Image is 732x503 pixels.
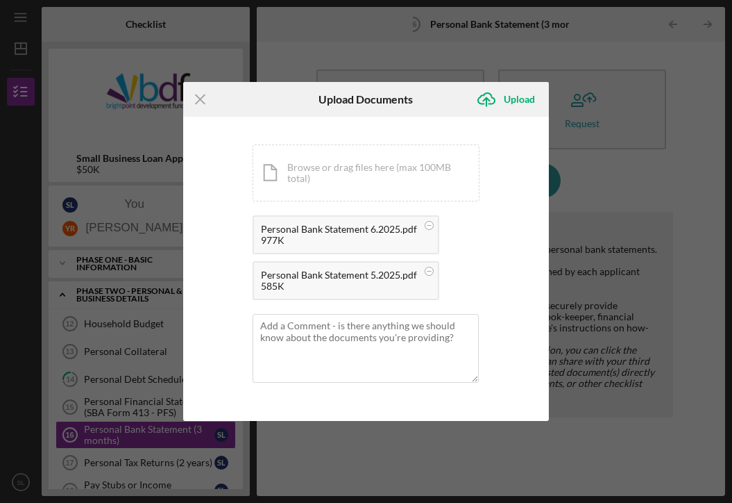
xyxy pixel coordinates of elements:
[261,224,417,235] div: Personal Bank Statement 6.2025.pdf
[504,85,535,113] div: Upload
[261,281,417,292] div: 585K
[318,93,413,106] h6: Upload Documents
[469,85,549,113] button: Upload
[261,235,417,246] div: 977K
[261,270,417,281] div: Personal Bank Statement 5.2025.pdf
